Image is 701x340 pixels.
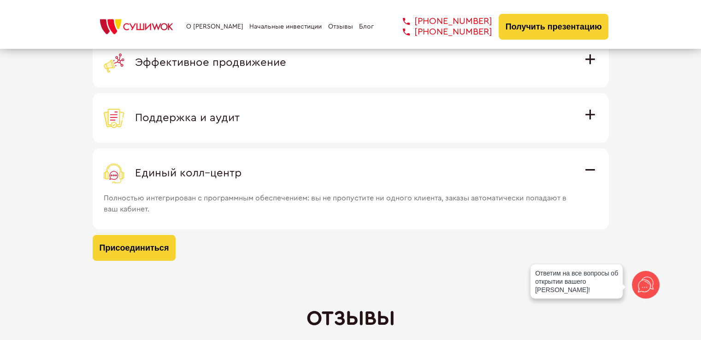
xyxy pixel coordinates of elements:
img: СУШИWOK [93,17,180,37]
a: Отзывы [328,23,353,30]
div: Ответим на все вопросы об открытии вашего [PERSON_NAME]! [530,264,623,299]
span: Единый колл–центр [135,168,242,179]
span: Эффективное продвижение [135,57,286,68]
a: Начальные инвестиции [249,23,322,30]
span: Поддержка и аудит [135,112,240,123]
button: Получить презентацию [499,14,609,40]
a: [PHONE_NUMBER] [389,16,492,27]
a: [PHONE_NUMBER] [389,27,492,37]
span: Полностью интегрирован с программным обеспечением: вы не пропустите ни одного клиента, заказы авт... [104,183,573,215]
button: Присоединиться [93,235,176,261]
a: О [PERSON_NAME] [186,23,243,30]
a: Блог [359,23,374,30]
